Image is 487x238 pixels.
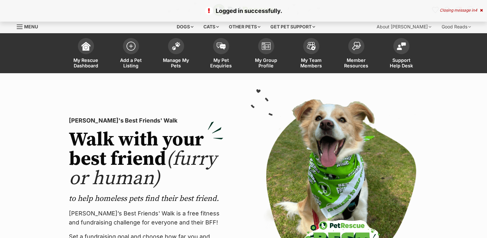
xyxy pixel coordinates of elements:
div: Other pets [224,20,265,33]
img: member-resources-icon-8e73f808a243e03378d46382f2149f9095a855e16c252ad45f914b54edf8863c.svg [352,42,361,50]
img: pet-enquiries-icon-7e3ad2cf08bfb03b45e93fb7055b45f3efa6380592205ae92323e6603595dc1f.svg [217,43,226,50]
a: My Pet Enquiries [199,35,244,73]
img: team-members-icon-5396bd8760b3fe7c0b43da4ab00e1e3bb1a5d9ba89233759b79545d2d3fc5d0d.svg [307,42,316,50]
p: [PERSON_NAME]'s Best Friends' Walk [69,116,223,125]
h2: Walk with your best friend [69,130,223,188]
a: Add a Pet Listing [108,35,154,73]
a: My Rescue Dashboard [63,35,108,73]
span: Manage My Pets [162,57,191,68]
div: Get pet support [266,20,320,33]
span: Add a Pet Listing [117,57,145,68]
span: My Group Profile [252,57,281,68]
span: Support Help Desk [387,57,416,68]
img: help-desk-icon-fdf02630f3aa405de69fd3d07c3f3aa587a6932b1a1747fa1d2bba05be0121f9.svg [397,42,406,50]
div: Good Reads [437,20,475,33]
a: Support Help Desk [379,35,424,73]
img: manage-my-pets-icon-02211641906a0b7f246fdf0571729dbe1e7629f14944591b6c1af311fb30b64b.svg [172,42,181,50]
a: Manage My Pets [154,35,199,73]
span: My Team Members [297,57,326,68]
a: Member Resources [334,35,379,73]
img: dashboard-icon-eb2f2d2d3e046f16d808141f083e7271f6b2e854fb5c12c21221c1fb7104beca.svg [81,42,90,51]
span: My Pet Enquiries [207,57,236,68]
div: Cats [199,20,223,33]
img: add-pet-listing-icon-0afa8454b4691262ce3f59096e99ab1cd57d4a30225e0717b998d2c9b9846f56.svg [126,42,136,51]
span: Menu [24,24,38,29]
a: My Group Profile [244,35,289,73]
span: (furry or human) [69,147,217,191]
img: group-profile-icon-3fa3cf56718a62981997c0bc7e787c4b2cf8bcc04b72c1350f741eb67cf2f40e.svg [262,42,271,50]
a: My Team Members [289,35,334,73]
div: Dogs [172,20,198,33]
span: My Rescue Dashboard [71,57,100,68]
span: Member Resources [342,57,371,68]
p: [PERSON_NAME]’s Best Friends' Walk is a free fitness and fundraising challenge for everyone and t... [69,209,223,227]
p: to help homeless pets find their best friend. [69,193,223,204]
div: About [PERSON_NAME] [372,20,436,33]
a: Menu [17,20,42,32]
